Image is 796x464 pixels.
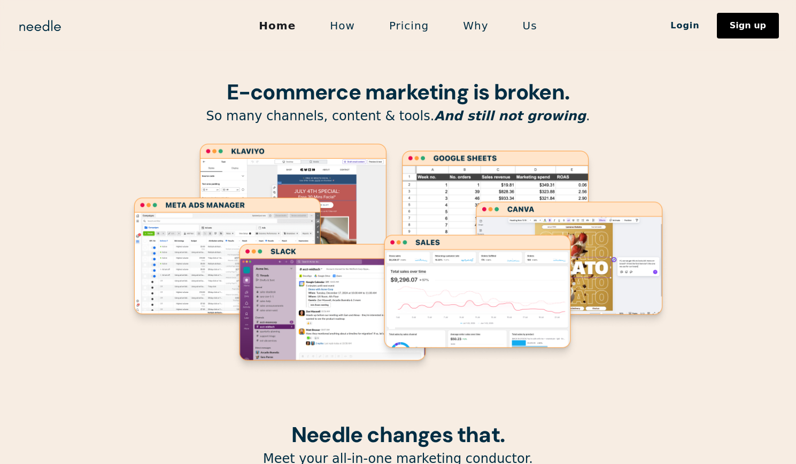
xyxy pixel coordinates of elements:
a: Home [242,14,313,37]
p: So many channels, content & tools. . [126,108,671,125]
a: Login [653,17,717,35]
div: Sign up [730,21,766,30]
a: Us [506,14,554,37]
a: How [313,14,372,37]
a: Pricing [372,14,446,37]
em: And still not growing [434,109,586,123]
strong: Needle changes that. [291,421,505,448]
a: Sign up [717,13,779,38]
a: Why [446,14,505,37]
strong: E-commerce marketing is broken. [227,78,569,106]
